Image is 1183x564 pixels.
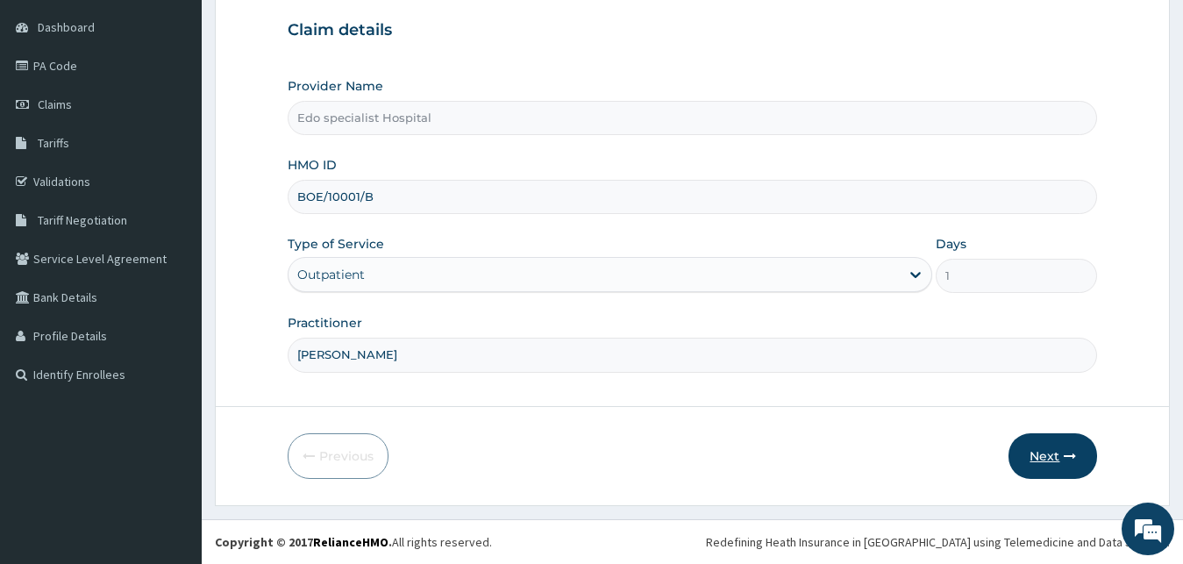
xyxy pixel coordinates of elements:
[38,19,95,35] span: Dashboard
[706,533,1170,551] div: Redefining Heath Insurance in [GEOGRAPHIC_DATA] using Telemedicine and Data Science!
[313,534,388,550] a: RelianceHMO
[288,433,388,479] button: Previous
[288,235,384,253] label: Type of Service
[288,77,383,95] label: Provider Name
[215,534,392,550] strong: Copyright © 2017 .
[288,314,362,332] label: Practitioner
[297,266,365,283] div: Outpatient
[202,519,1183,564] footer: All rights reserved.
[288,338,1098,372] input: Enter Name
[288,156,337,174] label: HMO ID
[936,235,966,253] label: Days
[38,212,127,228] span: Tariff Negotiation
[288,180,1098,214] input: Enter HMO ID
[38,135,69,151] span: Tariffs
[1008,433,1097,479] button: Next
[38,96,72,112] span: Claims
[288,21,1098,40] h3: Claim details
